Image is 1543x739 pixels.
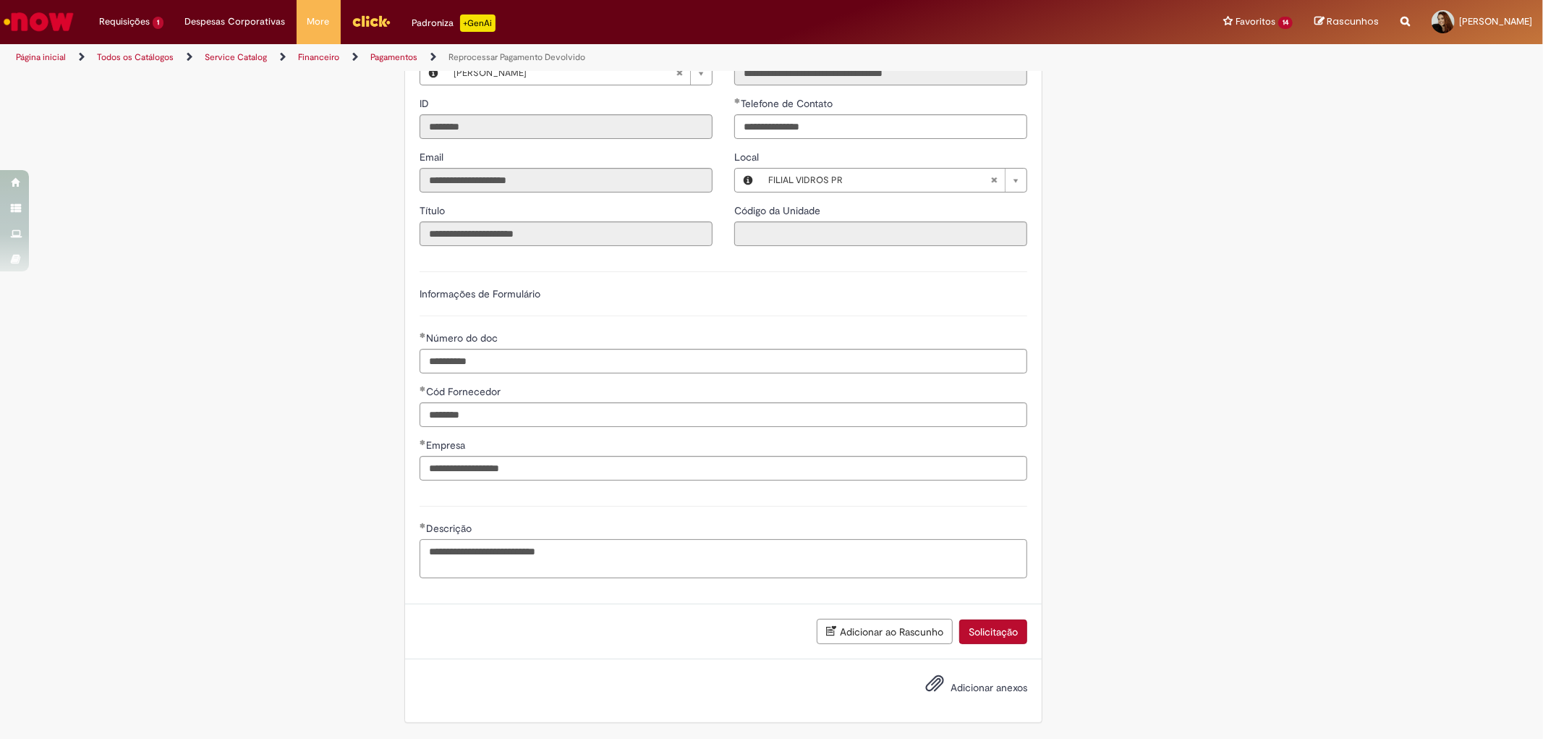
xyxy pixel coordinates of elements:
[817,619,953,644] button: Adicionar ao Rascunho
[734,203,823,218] label: Somente leitura - Código da Unidade
[99,14,150,29] span: Requisições
[735,169,761,192] button: Local, Visualizar este registro FILIAL VIDROS PR
[420,151,446,164] span: Somente leitura - Email
[1278,17,1293,29] span: 14
[153,17,163,29] span: 1
[768,169,990,192] span: FILIAL VIDROS PR
[959,620,1027,644] button: Solicitação
[307,14,330,29] span: More
[734,61,1027,85] input: Departamento
[1236,14,1275,29] span: Favoritos
[1459,15,1532,28] span: [PERSON_NAME]
[734,221,1027,246] input: Código da Unidade
[922,670,948,704] button: Adicionar anexos
[449,51,585,63] a: Reprocessar Pagamento Devolvido
[412,14,496,32] div: Padroniza
[420,203,448,218] label: Somente leitura - Título
[420,62,446,85] button: Favorecido, Visualizar este registro Maria Eduarda De Melo De Mattos
[951,682,1027,695] span: Adicionar anexos
[1327,14,1379,28] span: Rascunhos
[298,51,339,63] a: Financeiro
[11,44,1018,71] ul: Trilhas de página
[460,14,496,32] p: +GenAi
[734,114,1027,139] input: Telefone de Contato
[420,168,713,193] input: Email
[16,51,66,63] a: Página inicial
[97,51,174,63] a: Todos os Catálogos
[668,62,690,85] abbr: Limpar campo Favorecido
[734,151,762,164] span: Local
[420,96,432,111] label: Somente leitura - ID
[420,204,448,217] span: Somente leitura - Título
[426,439,468,452] span: Empresa
[983,169,1005,192] abbr: Limpar campo Local
[352,10,391,32] img: click_logo_yellow_360x200.png
[420,349,1027,373] input: Número do doc
[420,523,426,528] span: Obrigatório Preenchido
[420,97,432,110] span: Somente leitura - ID
[741,97,836,110] span: Telefone de Contato
[454,62,676,85] span: [PERSON_NAME]
[446,62,712,85] a: [PERSON_NAME]Limpar campo Favorecido
[426,522,475,535] span: Descrição
[1314,15,1379,29] a: Rascunhos
[205,51,267,63] a: Service Catalog
[420,439,426,445] span: Obrigatório Preenchido
[420,539,1027,578] textarea: Descrição
[761,169,1026,192] a: FILIAL VIDROS PRLimpar campo Local
[420,456,1027,481] input: Empresa
[420,332,426,338] span: Obrigatório Preenchido
[420,150,446,164] label: Somente leitura - Email
[420,221,713,246] input: Título
[734,98,741,104] span: Obrigatório Preenchido
[420,402,1027,427] input: Cód Fornecedor
[370,51,417,63] a: Pagamentos
[420,287,540,300] label: Informações de Formulário
[185,14,286,29] span: Despesas Corporativas
[426,385,503,398] span: Cód Fornecedor
[734,204,823,217] span: Somente leitura - Código da Unidade
[420,114,713,139] input: ID
[420,386,426,392] span: Obrigatório Preenchido
[426,332,501,345] span: Número do doc
[1,7,76,36] img: ServiceNow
